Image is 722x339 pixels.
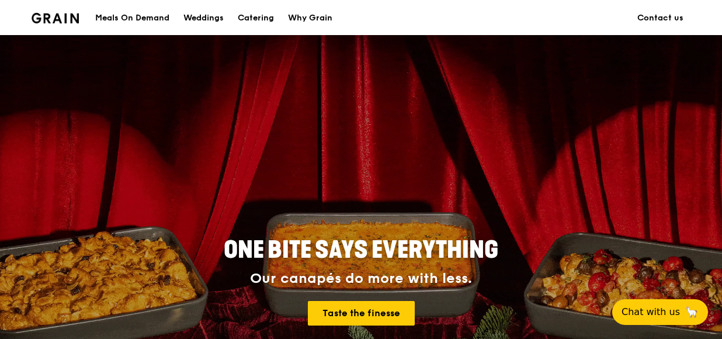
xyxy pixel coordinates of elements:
[95,1,169,36] div: Meals On Demand
[281,1,339,36] a: Why Grain
[231,1,281,36] a: Catering
[32,13,79,23] img: Grain
[612,299,708,325] button: Chat with us🦙
[622,305,680,319] span: Chat with us
[183,1,224,36] div: Weddings
[685,305,699,319] span: 🦙
[308,301,415,326] a: Taste the finesse
[238,1,274,36] div: Catering
[176,1,231,36] a: Weddings
[151,271,571,287] div: Our canapés do more with less.
[288,1,332,36] div: Why Grain
[224,236,498,264] span: ONE BITE SAYS EVERYTHING
[630,1,690,36] a: Contact us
